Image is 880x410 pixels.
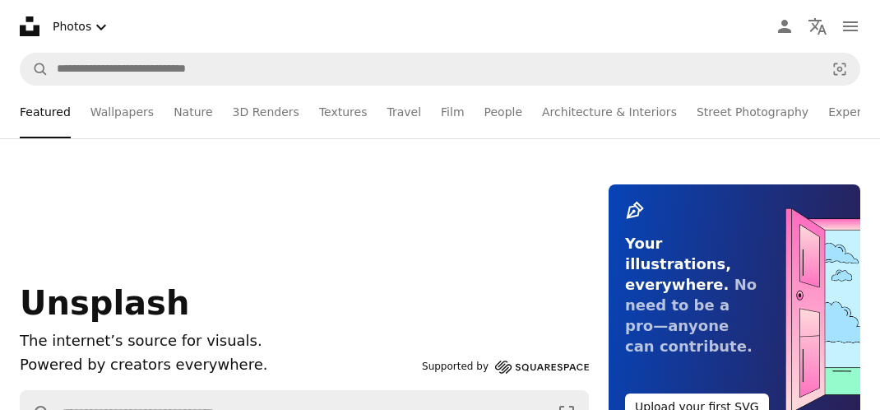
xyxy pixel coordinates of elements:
[422,357,589,377] a: Supported by
[542,86,677,138] a: Architecture & Interiors
[233,86,299,138] a: 3D Renders
[174,86,212,138] a: Nature
[319,86,368,138] a: Textures
[834,10,867,43] button: Menu
[441,86,464,138] a: Film
[20,284,189,322] span: Unsplash
[697,86,808,138] a: Street Photography
[20,53,860,86] form: Find visuals sitewide
[387,86,421,138] a: Travel
[21,54,49,85] button: Search Unsplash
[820,54,859,85] button: Visual search
[20,16,39,36] a: Home — Unsplash
[768,10,801,43] a: Log in / Sign up
[20,353,415,377] p: Powered by creators everywhere.
[20,329,415,353] h1: The internet’s source for visuals.
[484,86,523,138] a: People
[801,10,834,43] button: Language
[90,86,154,138] a: Wallpapers
[625,235,731,293] span: Your illustrations, everywhere.
[46,10,118,44] button: Select asset type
